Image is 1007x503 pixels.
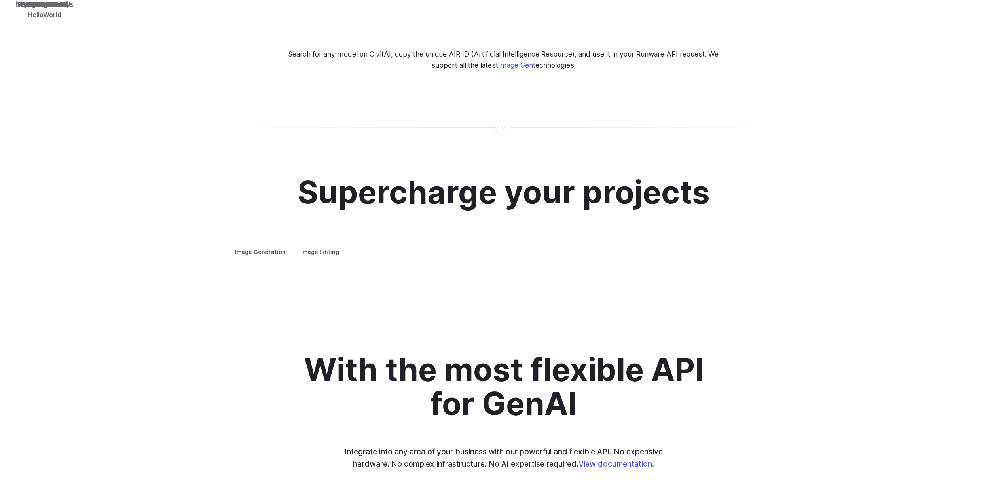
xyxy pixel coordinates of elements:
[298,175,710,209] h2: Supercharge your projects
[578,459,652,469] a: View documentation
[498,61,533,69] a: Image Gen
[294,245,346,259] label: Image Editing
[281,49,726,71] p: Search for any model on CivitAI, copy the unique AIR ID (Artificial Intelligence Resource), and u...
[339,446,668,470] p: Integrate into any area of your business with our powerful and flexible API. No expensive hardwar...
[228,245,292,259] label: Image Generation
[283,352,724,421] h2: With the most flexible API for GenAI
